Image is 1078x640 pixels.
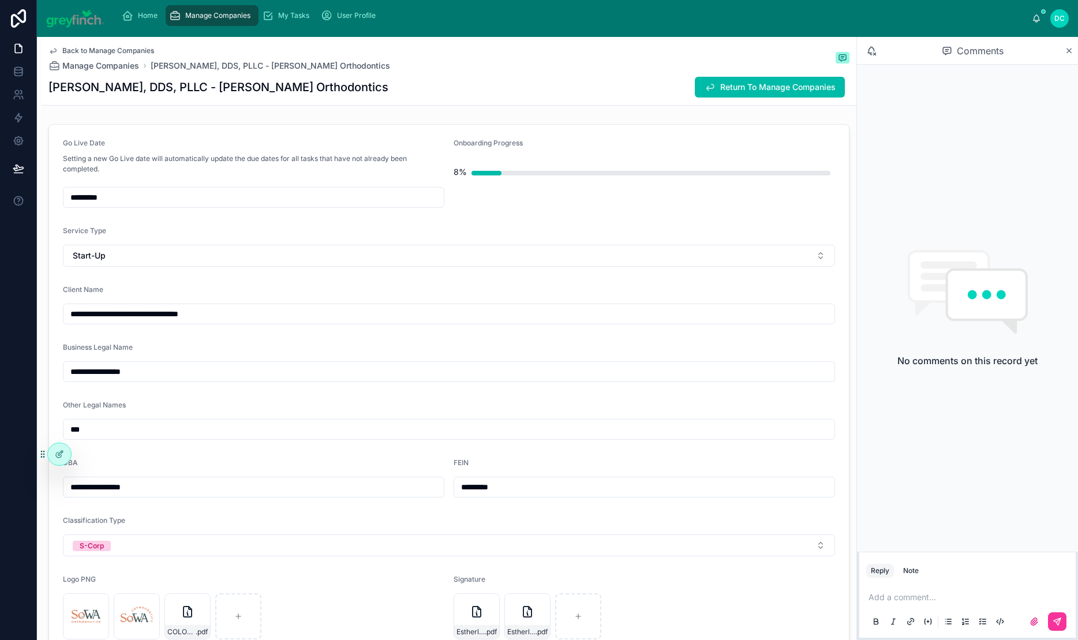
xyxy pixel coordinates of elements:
[63,245,835,267] button: Select Button
[899,564,923,578] button: Note
[48,79,388,95] h1: [PERSON_NAME], DDS, PLLC - [PERSON_NAME] Orthodontics
[46,9,104,28] img: App logo
[720,81,836,93] span: Return To Manage Companies
[138,11,158,20] span: Home
[167,627,196,637] span: COLOR-PALETTE
[897,354,1038,368] h2: No comments on this record yet
[118,5,166,26] a: Home
[63,575,96,583] span: Logo PNG
[63,139,105,147] span: Go Live Date
[185,11,250,20] span: Manage Companies
[454,160,467,184] div: 8%
[259,5,317,26] a: My Tasks
[63,534,835,556] button: Select Button
[63,516,125,525] span: Classification Type
[454,575,485,583] span: Signature
[866,564,894,578] button: Reply
[151,60,390,72] a: [PERSON_NAME], DDS, PLLC - [PERSON_NAME] Orthodontics
[63,343,133,351] span: Business Legal Name
[454,458,469,467] span: FEIN
[63,226,106,235] span: Service Type
[62,60,139,72] span: Manage Companies
[1054,14,1065,23] span: DC
[80,541,104,551] div: S-Corp
[48,60,139,72] a: Manage Companies
[337,11,376,20] span: User Profile
[485,627,497,637] span: .pdf
[73,250,106,261] span: Start-Up
[63,401,126,409] span: Other Legal Names
[166,5,259,26] a: Manage Companies
[957,44,1004,58] span: Comments
[63,154,444,174] p: Setting a new Go Live date will automatically update the due dates for all tasks that have not al...
[62,46,154,55] span: Back to Manage Companies
[456,627,485,637] span: Estherlin-signature
[63,285,103,294] span: Client Name
[48,46,154,55] a: Back to Manage Companies
[695,77,845,98] button: Return To Manage Companies
[903,566,919,575] div: Note
[507,627,536,637] span: Estherlin-signature
[196,627,208,637] span: .pdf
[114,3,1032,28] div: scrollable content
[536,627,548,637] span: .pdf
[454,139,523,147] span: Onboarding Progress
[278,11,309,20] span: My Tasks
[317,5,384,26] a: User Profile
